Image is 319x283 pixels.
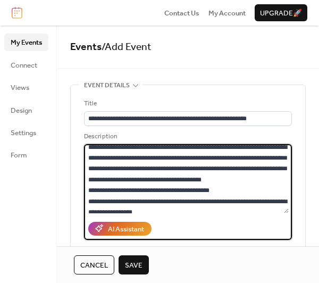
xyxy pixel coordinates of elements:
a: Design [4,102,48,119]
span: Design [11,105,32,116]
span: Save [125,260,142,271]
img: logo [12,7,22,19]
button: AI Assistant [88,222,152,236]
span: Settings [11,128,36,138]
span: Upgrade 🚀 [260,8,302,19]
a: Form [4,146,48,163]
span: My Account [208,8,246,19]
div: Title [84,98,290,109]
span: Event details [84,80,130,91]
span: Views [11,82,29,93]
a: Connect [4,56,48,73]
span: My Events [11,37,42,48]
button: Upgrade🚀 [255,4,307,21]
div: AI Assistant [108,224,144,235]
div: Description [84,131,290,142]
a: My Account [208,7,246,18]
span: Connect [11,60,37,71]
a: Settings [4,124,48,141]
button: Cancel [74,255,114,274]
a: Events [70,37,102,57]
a: Contact Us [164,7,199,18]
span: Cancel [80,260,108,271]
span: Form [11,150,27,161]
button: Save [119,255,149,274]
a: Views [4,79,48,96]
span: Contact Us [164,8,199,19]
a: My Events [4,34,48,51]
span: / Add Event [102,37,152,57]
